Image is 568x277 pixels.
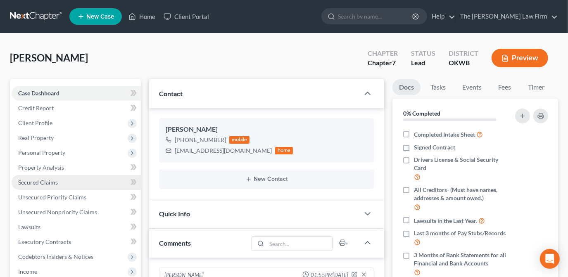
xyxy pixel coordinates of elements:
[414,251,510,268] span: 3 Months of Bank Statements for all Financial and Bank Accounts
[12,234,141,249] a: Executory Contracts
[414,217,477,225] span: Lawsuits in the Last Year.
[411,49,435,58] div: Status
[86,14,114,20] span: New Case
[12,190,141,205] a: Unsecured Priority Claims
[411,58,435,68] div: Lead
[166,125,368,135] div: [PERSON_NAME]
[18,238,71,245] span: Executory Contracts
[414,229,506,237] span: Last 3 months of Pay Stubs/Records
[159,9,213,24] a: Client Portal
[540,249,560,269] div: Open Intercom Messenger
[414,186,510,202] span: All Creditors- (Must have names, addresses & amount owed.)
[338,9,414,24] input: Search by name...
[456,79,488,95] a: Events
[18,179,58,186] span: Secured Claims
[18,194,86,201] span: Unsecured Priority Claims
[414,156,510,172] span: Drivers License & Social Security Card
[18,253,93,260] span: Codebtors Insiders & Notices
[18,134,54,141] span: Real Property
[492,79,518,95] a: Fees
[175,136,226,144] div: [PHONE_NUMBER]
[124,9,159,24] a: Home
[392,59,396,66] span: 7
[12,86,141,101] a: Case Dashboard
[18,208,97,215] span: Unsecured Nonpriority Claims
[275,147,293,154] div: home
[456,9,558,24] a: The [PERSON_NAME] Law Firm
[18,164,64,171] span: Property Analysis
[10,52,88,64] span: [PERSON_NAME]
[368,58,398,68] div: Chapter
[18,119,52,126] span: Client Profile
[368,49,398,58] div: Chapter
[166,176,368,182] button: New Contact
[175,147,272,155] div: [EMAIL_ADDRESS][DOMAIN_NAME]
[424,79,452,95] a: Tasks
[12,205,141,220] a: Unsecured Nonpriority Claims
[159,90,183,97] span: Contact
[414,130,475,139] span: Completed Intake Sheet
[159,210,190,218] span: Quick Info
[492,49,548,67] button: Preview
[449,58,478,68] div: OKWB
[159,239,191,247] span: Comments
[428,9,455,24] a: Help
[414,143,455,152] span: Signed Contract
[18,223,40,230] span: Lawsuits
[449,49,478,58] div: District
[267,237,333,251] input: Search...
[12,101,141,116] a: Credit Report
[392,79,421,95] a: Docs
[12,220,141,234] a: Lawsuits
[18,104,54,111] span: Credit Report
[521,79,551,95] a: Timer
[12,175,141,190] a: Secured Claims
[12,160,141,175] a: Property Analysis
[18,149,65,156] span: Personal Property
[18,268,37,275] span: Income
[403,110,440,117] strong: 0% Completed
[18,90,59,97] span: Case Dashboard
[229,136,250,144] div: mobile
